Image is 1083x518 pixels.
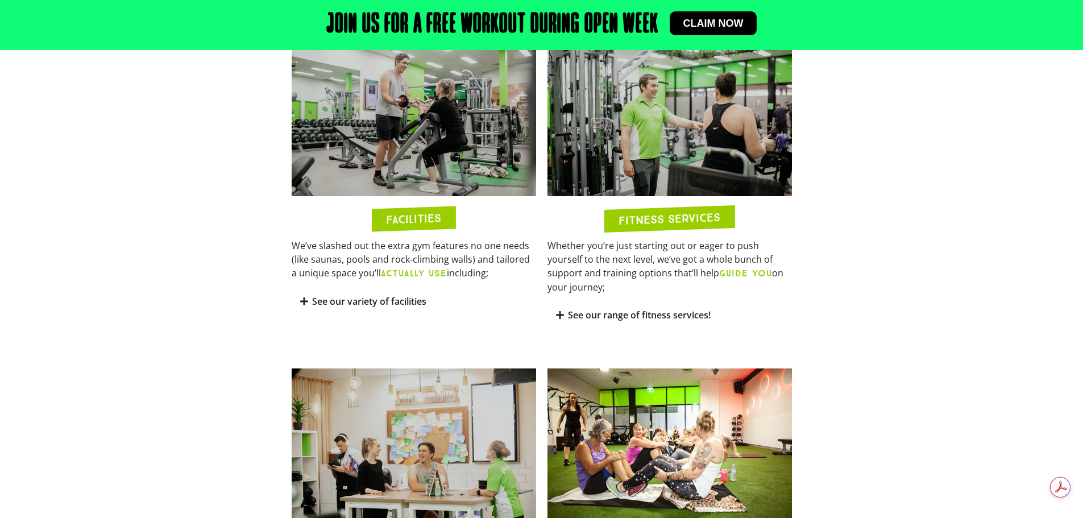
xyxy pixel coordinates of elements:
h2: FACILITIES [386,212,441,225]
b: GUIDE YOU [719,268,772,279]
h2: Join us for a free workout during open week [326,11,658,39]
div: See our range of fitness services! [547,302,792,329]
a: See our range of fitness services! [568,309,711,321]
p: Whether you’re just starting out or eager to push yourself to the next level, we’ve got a whole b... [547,239,792,294]
a: See our variety of facilities [312,295,426,308]
p: We’ve slashed out the extra gym features no one needs (like saunas, pools and rock-climbing walls... [292,239,536,280]
div: See our variety of facilities [292,288,536,315]
a: Claim now [670,11,757,35]
h2: FITNESS SERVICES [619,211,720,226]
b: ACTUALLY USE [381,268,447,279]
span: Claim now [683,18,744,28]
